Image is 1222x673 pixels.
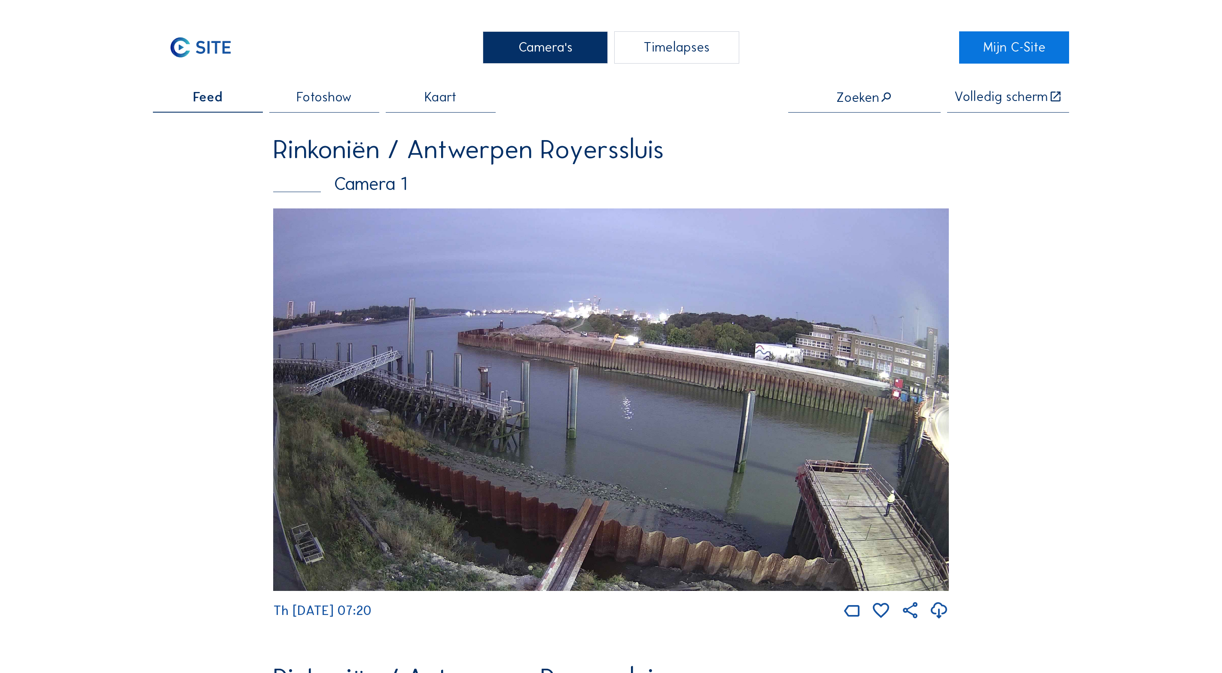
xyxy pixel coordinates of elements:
[273,208,949,591] img: Image
[273,603,372,618] span: Th [DATE] 07:20
[273,174,949,193] div: Camera 1
[483,31,607,64] div: Camera's
[153,31,263,64] a: C-SITE Logo
[153,31,249,64] img: C-SITE Logo
[193,91,222,104] span: Feed
[954,90,1048,104] div: Volledig scherm
[424,91,457,104] span: Kaart
[614,31,739,64] div: Timelapses
[296,91,352,104] span: Fotoshow
[959,31,1069,64] a: Mijn C-Site
[273,136,949,162] div: Rinkoniën / Antwerpen Royerssluis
